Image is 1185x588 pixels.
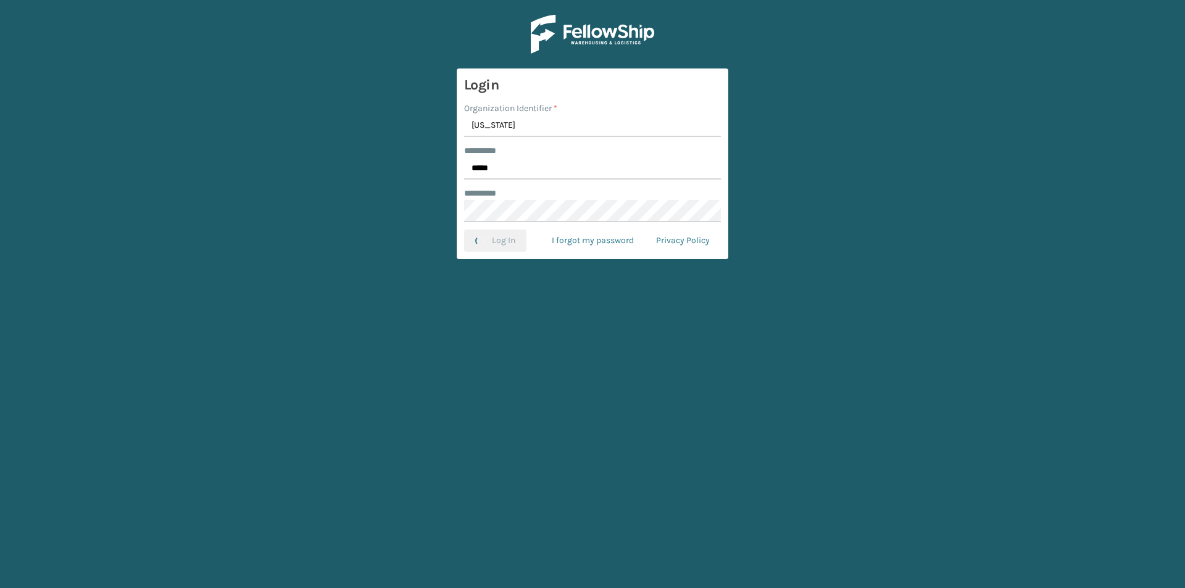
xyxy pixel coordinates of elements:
[464,230,526,252] button: Log In
[531,15,654,54] img: Logo
[464,102,557,115] label: Organization Identifier
[464,76,721,94] h3: Login
[541,230,645,252] a: I forgot my password
[645,230,721,252] a: Privacy Policy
